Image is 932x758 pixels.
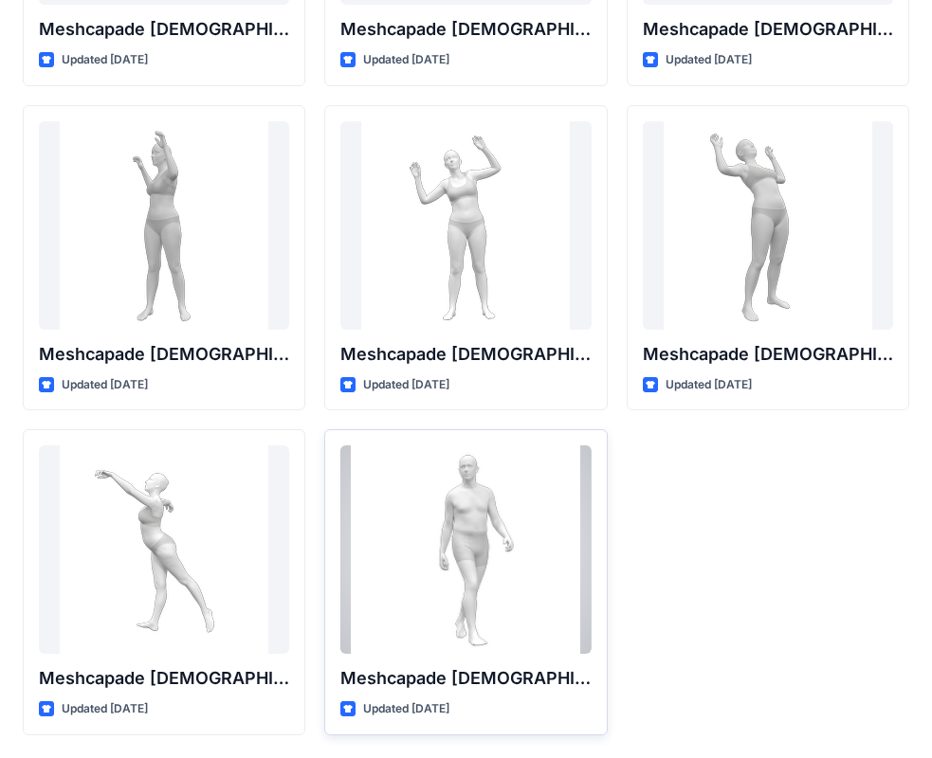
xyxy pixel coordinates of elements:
[363,50,449,70] p: Updated [DATE]
[39,445,289,654] a: Meshcapade Female Ballet Animation
[666,375,752,395] p: Updated [DATE]
[39,16,289,43] p: Meshcapade [DEMOGRAPHIC_DATA] Stretch Side To Side Animation
[643,16,893,43] p: Meshcapade [DEMOGRAPHIC_DATA] Bend Forward To Back Animation
[340,16,591,43] p: Meshcapade [DEMOGRAPHIC_DATA] Bend Side To Side Animation
[62,375,148,395] p: Updated [DATE]
[62,699,148,719] p: Updated [DATE]
[363,375,449,395] p: Updated [DATE]
[62,50,148,70] p: Updated [DATE]
[340,341,591,368] p: Meshcapade [DEMOGRAPHIC_DATA] Bend Side to Side Animation
[39,341,289,368] p: Meshcapade [DEMOGRAPHIC_DATA] Stretch Side To Side Animation
[666,50,752,70] p: Updated [DATE]
[340,665,591,692] p: Meshcapade [DEMOGRAPHIC_DATA] Runway
[643,341,893,368] p: Meshcapade [DEMOGRAPHIC_DATA] Bend Forward to Back Animation
[39,665,289,692] p: Meshcapade [DEMOGRAPHIC_DATA] Ballet Animation
[340,445,591,654] a: Meshcapade Male Runway
[39,121,289,330] a: Meshcapade Female Stretch Side To Side Animation
[643,121,893,330] a: Meshcapade Female Bend Forward to Back Animation
[340,121,591,330] a: Meshcapade Female Bend Side to Side Animation
[363,699,449,719] p: Updated [DATE]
